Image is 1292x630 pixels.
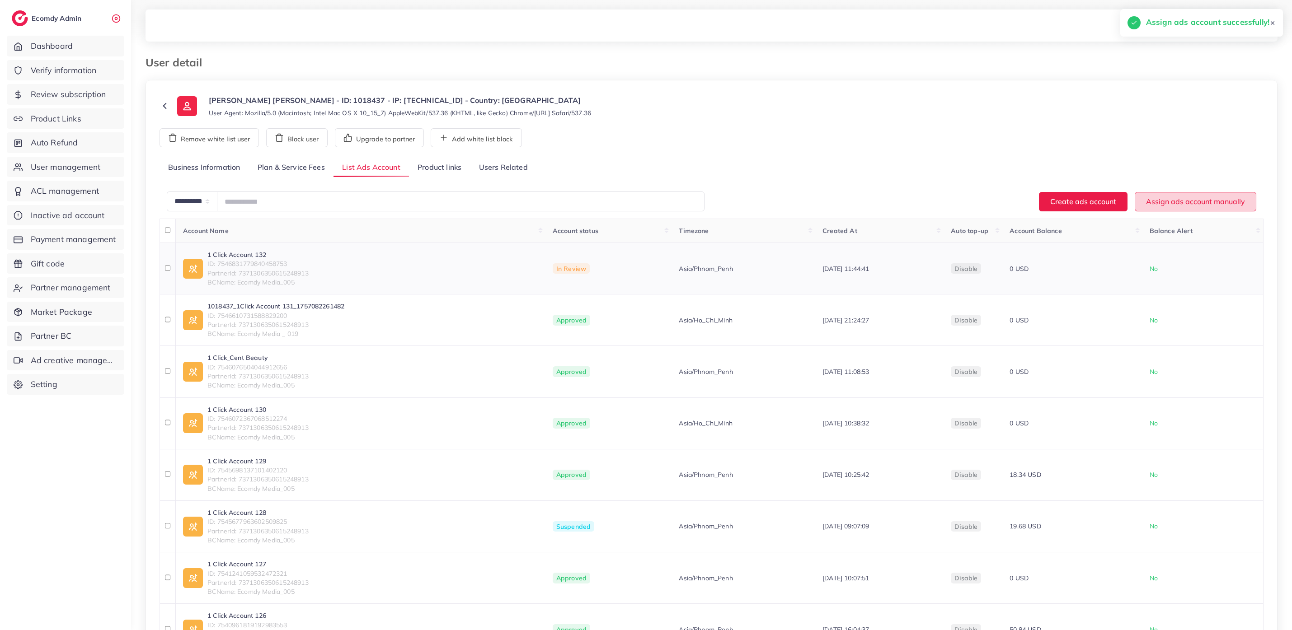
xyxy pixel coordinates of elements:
a: Gift code [7,253,124,274]
a: 1 Click_Cent Beauty [207,353,309,362]
span: BCName: Ecomdy Media_005 [207,278,309,287]
a: Auto Refund [7,132,124,153]
span: Verify information [31,65,97,76]
span: ID: 7546076504044912656 [207,363,309,372]
span: Dashboard [31,40,73,52]
span: User management [31,161,100,173]
img: logo [12,10,28,26]
span: In Review [553,263,590,274]
span: BCName: Ecomdy Media _ 019 [207,329,344,338]
span: Asia/Phnom_Penh [679,470,733,479]
span: PartnerId: 7371306350615248913 [207,423,309,432]
a: Business Information [160,158,249,177]
span: Approved [553,470,590,481]
span: Partner BC [31,330,72,342]
button: Remove white list user [160,128,259,147]
span: No [1150,574,1158,582]
a: Partner management [7,277,124,298]
span: disable [954,574,977,582]
span: Asia/Phnom_Penh [679,367,733,376]
img: ic-ad-info.7fc67b75.svg [183,362,203,382]
span: [DATE] 10:38:32 [822,419,869,427]
span: Product Links [31,113,81,125]
span: ID: 7546610731588829200 [207,311,344,320]
span: Account Balance [1010,227,1062,235]
img: ic-ad-info.7fc67b75.svg [183,517,203,537]
span: Asia/Phnom_Penh [679,574,733,583]
span: disable [954,419,977,427]
h2: Ecomdy Admin [32,14,84,23]
a: Payment management [7,229,124,250]
span: No [1150,265,1158,273]
span: No [1150,368,1158,376]
h5: Assign ads account successfully! [1146,16,1269,28]
img: ic-ad-info.7fc67b75.svg [183,259,203,279]
a: 1018437_1Click Account 131_1757082261482 [207,302,344,311]
span: Ad creative management [31,355,117,366]
a: 1 Click Account 127 [207,560,309,569]
span: disable [954,316,977,324]
h3: User detail [146,56,209,69]
span: 0 USD [1010,368,1029,376]
span: Setting [31,378,57,390]
span: Asia/Phnom_Penh [679,522,733,531]
span: 0 USD [1010,265,1029,273]
span: ACL management [31,185,99,197]
button: Add white list block [431,128,522,147]
span: BCName: Ecomdy Media_005 [207,536,309,545]
span: PartnerId: 7371306350615248913 [207,320,344,329]
a: User management [7,157,124,177]
span: [DATE] 11:44:41 [822,265,869,273]
span: Suspended [553,521,594,532]
span: ID: 7546831779840458753 [207,259,309,268]
span: disable [954,265,977,273]
a: Dashboard [7,36,124,56]
span: BCName: Ecomdy Media_005 [207,433,309,442]
span: 0 USD [1010,574,1029,582]
span: No [1150,522,1158,530]
span: Payment management [31,233,116,245]
span: Account status [553,227,598,235]
span: PartnerId: 7371306350615248913 [207,578,309,587]
img: ic-user-info.36bf1079.svg [177,96,197,116]
span: Approved [553,366,590,377]
span: ID: 7545698137101402120 [207,466,309,475]
span: Partner management [31,282,111,294]
span: disable [954,471,977,479]
a: Setting [7,374,124,395]
small: User Agent: Mozilla/5.0 (Macintosh; Intel Mac OS X 10_15_7) AppleWebKit/537.36 (KHTML, like Gecko... [209,108,591,117]
span: [DATE] 09:07:09 [822,522,869,530]
span: Balance Alert [1150,227,1193,235]
a: 1 Click Account 132 [207,250,309,259]
span: 18.34 USD [1010,471,1041,479]
span: 0 USD [1010,419,1029,427]
span: PartnerId: 7371306350615248913 [207,372,309,381]
span: Market Package [31,306,92,318]
a: Ad creative management [7,350,124,371]
a: 1 Click Account 129 [207,457,309,466]
a: Inactive ad account [7,205,124,226]
span: ID: 7546072367068512274 [207,414,309,423]
img: ic-ad-info.7fc67b75.svg [183,568,203,588]
span: ID: 7541241059532472321 [207,569,309,578]
button: Upgrade to partner [335,128,424,147]
span: disable [954,368,977,376]
span: Asia/Phnom_Penh [679,264,733,273]
a: Users Related [470,158,536,177]
a: Review subscription [7,84,124,105]
a: List Ads Account [334,158,409,177]
img: ic-ad-info.7fc67b75.svg [183,465,203,485]
span: [DATE] 21:24:27 [822,316,869,324]
a: 1 Click Account 126 [207,611,309,620]
span: disable [954,523,977,531]
span: 0 USD [1010,316,1029,324]
span: No [1150,419,1158,427]
a: 1 Click Account 128 [207,508,309,517]
a: ACL management [7,181,124,201]
a: Product Links [7,108,124,129]
span: Asia/Ho_Chi_Minh [679,316,733,325]
span: [DATE] 10:07:51 [822,574,869,582]
a: Partner BC [7,326,124,346]
span: Approved [553,573,590,583]
a: Plan & Service Fees [249,158,334,177]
